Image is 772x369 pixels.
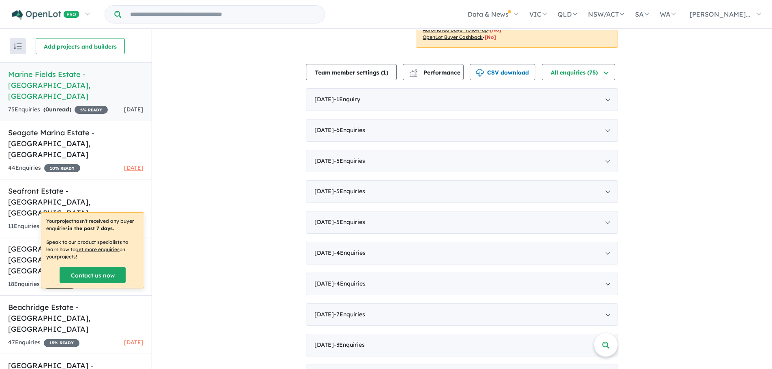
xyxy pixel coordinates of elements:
[8,279,76,289] div: 18 Enquir ies
[36,38,125,54] button: Add projects and builders
[306,119,618,142] div: [DATE]
[8,186,143,218] h5: Seafront Estate - [GEOGRAPHIC_DATA] , [GEOGRAPHIC_DATA]
[8,302,143,335] h5: Beachridge Estate - [GEOGRAPHIC_DATA] , [GEOGRAPHIC_DATA]
[8,222,76,231] div: 11 Enquir ies
[476,69,484,77] img: download icon
[306,180,618,203] div: [DATE]
[334,341,365,348] span: - 3 Enquir ies
[334,126,365,134] span: - 6 Enquir ies
[334,249,366,256] span: - 4 Enquir ies
[8,243,143,276] h5: [GEOGRAPHIC_DATA] - [GEOGRAPHIC_DATA] , [GEOGRAPHIC_DATA]
[403,64,464,80] button: Performance
[75,106,108,114] span: 5 % READY
[8,105,108,115] div: 75 Enquir ies
[44,339,79,347] span: 15 % READY
[14,43,22,49] img: sort.svg
[306,64,397,80] button: Team member settings (1)
[75,246,120,252] u: get more enquiries
[334,188,365,195] span: - 5 Enquir ies
[45,106,49,113] span: 0
[306,273,618,295] div: [DATE]
[470,64,535,80] button: CSV download
[306,150,618,173] div: [DATE]
[68,225,114,231] b: in the past 7 days.
[43,106,71,113] strong: ( unread)
[423,27,488,33] u: Automated buyer follow-up
[8,127,143,160] h5: Seagate Marina Estate - [GEOGRAPHIC_DATA] , [GEOGRAPHIC_DATA]
[124,164,143,171] span: [DATE]
[485,34,496,40] span: [No]
[411,69,460,76] span: Performance
[334,96,360,103] span: - 1 Enquir y
[334,311,365,318] span: - 7 Enquir ies
[410,69,417,73] img: line-chart.svg
[46,239,139,260] p: Speak to our product specialists to learn how to on your projects !
[690,10,751,18] span: [PERSON_NAME]...
[542,64,615,80] button: All enquiries (75)
[8,338,79,348] div: 47 Enquir ies
[8,69,143,102] h5: Marine Fields Estate - [GEOGRAPHIC_DATA] , [GEOGRAPHIC_DATA]
[383,69,386,76] span: 1
[8,163,80,173] div: 44 Enquir ies
[44,164,80,172] span: 10 % READY
[306,88,618,111] div: [DATE]
[124,339,143,346] span: [DATE]
[306,242,618,264] div: [DATE]
[490,27,501,33] span: [No]
[12,10,79,20] img: Openlot PRO Logo White
[334,218,365,226] span: - 5 Enquir ies
[306,211,618,234] div: [DATE]
[124,106,143,113] span: [DATE]
[60,267,126,283] a: Contact us now
[334,280,366,287] span: - 4 Enquir ies
[46,218,139,232] p: Your project hasn't received any buyer enquiries
[306,303,618,326] div: [DATE]
[334,157,365,164] span: - 5 Enquir ies
[423,34,483,40] u: OpenLot Buyer Cashback
[306,334,618,356] div: [DATE]
[409,71,417,77] img: bar-chart.svg
[123,6,323,23] input: Try estate name, suburb, builder or developer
